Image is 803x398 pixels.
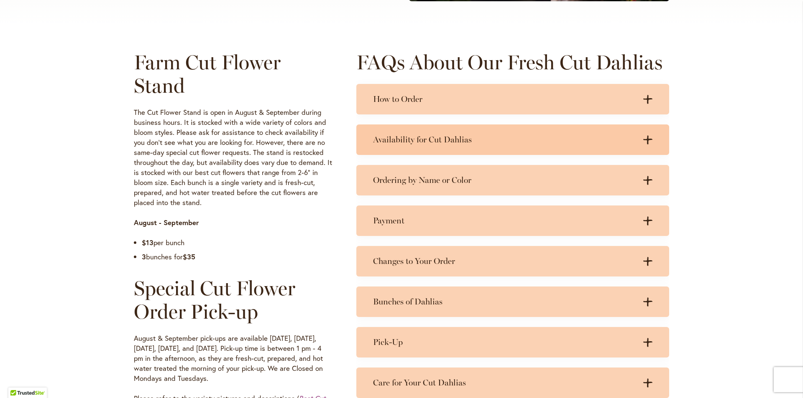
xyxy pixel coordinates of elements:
[134,51,332,97] h2: Farm Cut Flower Stand
[183,252,195,261] strong: $35
[134,333,332,383] p: August & September pick-ups are available [DATE], [DATE], [DATE], [DATE], and [DATE]. Pick-up tim...
[373,215,636,226] h3: Payment
[356,286,669,317] summary: Bunches of Dahlias
[373,337,636,347] h3: Pick-Up
[373,256,636,266] h3: Changes to Your Order
[373,94,636,104] h3: How to Order
[134,218,199,227] strong: August - September
[134,107,332,208] p: The Cut Flower Stand is open in August & September during business hours. It is stocked with a wi...
[373,134,636,145] h3: Availability for Cut Dahlias
[142,238,153,247] strong: $13
[373,175,636,185] h3: Ordering by Name or Color
[356,327,669,357] summary: Pick-Up
[356,165,669,195] summary: Ordering by Name or Color
[356,246,669,276] summary: Changes to Your Order
[356,51,669,74] h2: FAQs About Our Fresh Cut Dahlias
[142,252,332,262] li: bunches for
[142,252,146,261] strong: 3
[373,297,636,307] h3: Bunches of Dahlias
[356,84,669,114] summary: How to Order
[142,238,332,248] li: per bunch
[356,368,669,398] summary: Care for Your Cut Dahlias
[356,124,669,155] summary: Availability for Cut Dahlias
[356,205,669,236] summary: Payment
[134,276,332,323] h2: Special Cut Flower Order Pick-up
